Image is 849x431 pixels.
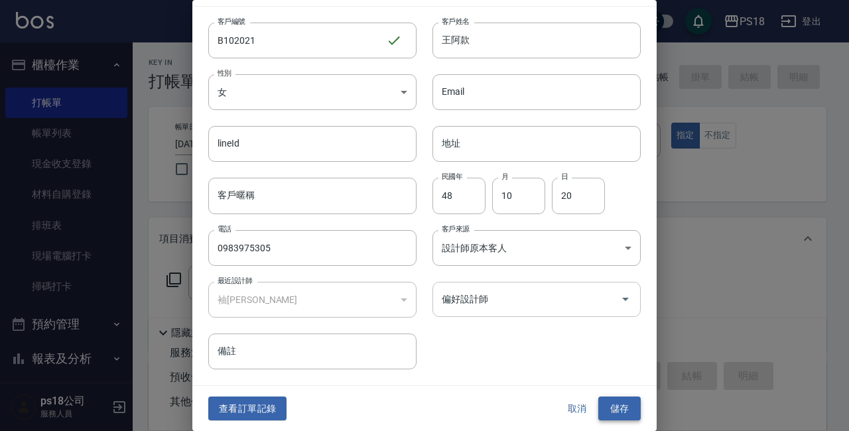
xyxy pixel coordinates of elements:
button: Open [615,288,636,310]
label: 月 [501,172,508,182]
label: 民國年 [442,172,462,182]
button: 取消 [556,397,598,421]
div: 袖[PERSON_NAME] [208,282,417,318]
label: 最近設計師 [218,276,252,286]
div: 設計師原本客人 [432,230,641,266]
label: 電話 [218,224,231,234]
button: 儲存 [598,397,641,421]
div: 女 [208,74,417,110]
label: 客戶姓名 [442,17,470,27]
label: 性別 [218,68,231,78]
label: 日 [561,172,568,182]
label: 客戶來源 [442,224,470,234]
button: 查看訂單記錄 [208,397,287,421]
label: 客戶編號 [218,17,245,27]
